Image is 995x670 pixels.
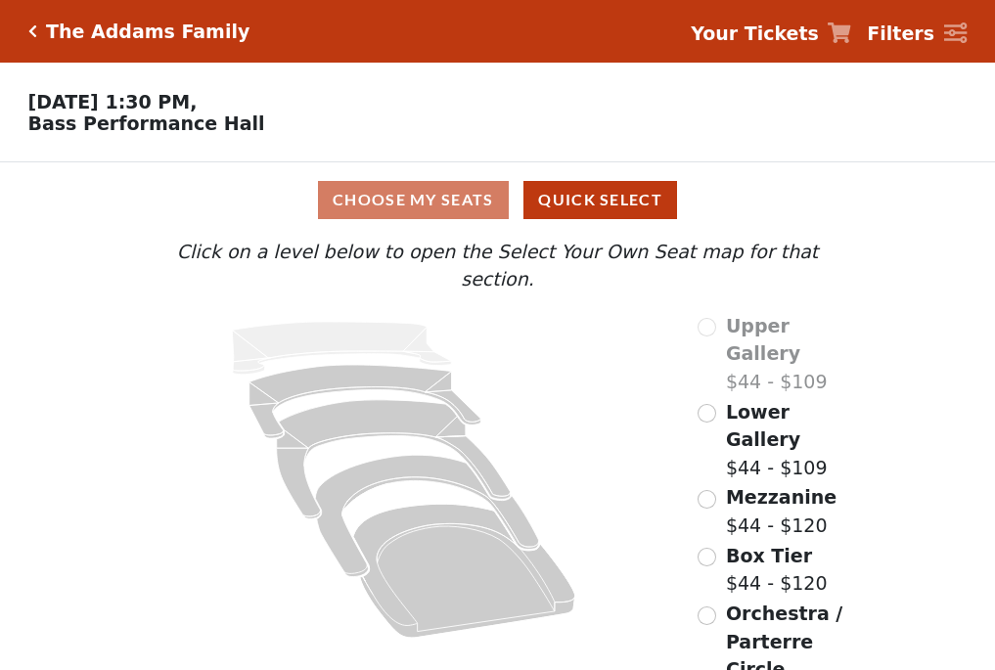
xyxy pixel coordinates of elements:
a: Filters [867,20,967,48]
label: $44 - $109 [726,398,857,482]
path: Upper Gallery - Seats Available: 0 [233,322,452,375]
label: $44 - $120 [726,542,828,598]
a: Click here to go back to filters [28,24,37,38]
span: Lower Gallery [726,401,800,451]
button: Quick Select [523,181,677,219]
label: $44 - $109 [726,312,857,396]
path: Orchestra / Parterre Circle - Seats Available: 147 [354,504,576,638]
span: Box Tier [726,545,812,566]
a: Your Tickets [691,20,851,48]
h5: The Addams Family [46,21,249,43]
span: Upper Gallery [726,315,800,365]
path: Lower Gallery - Seats Available: 152 [249,365,481,438]
p: Click on a level below to open the Select Your Own Seat map for that section. [138,238,856,293]
label: $44 - $120 [726,483,837,539]
strong: Your Tickets [691,22,819,44]
span: Mezzanine [726,486,837,508]
strong: Filters [867,22,934,44]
